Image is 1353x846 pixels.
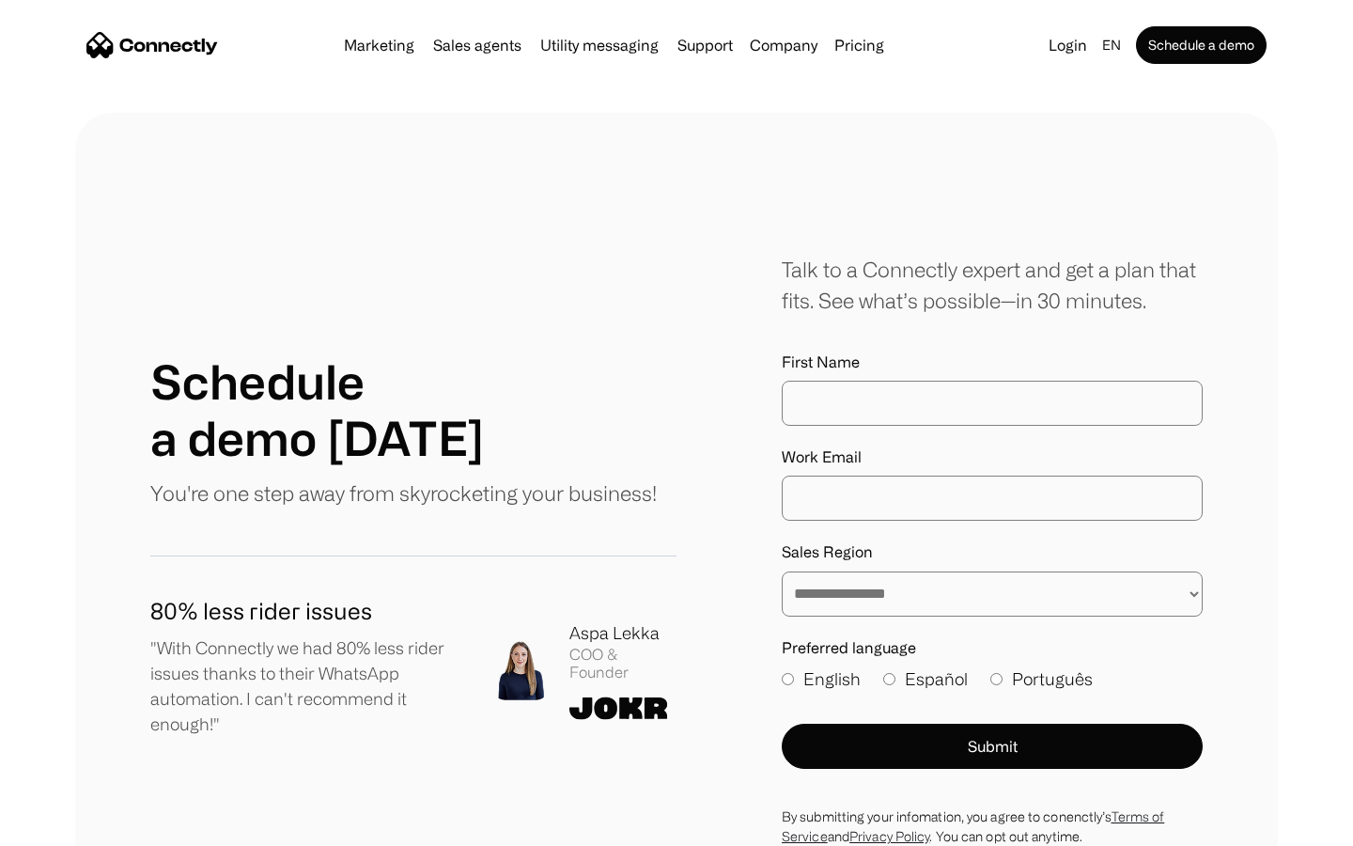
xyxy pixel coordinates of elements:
div: Company [750,32,817,58]
a: home [86,31,218,59]
p: "With Connectly we had 80% less rider issues thanks to their WhatsApp automation. I can't recomme... [150,635,460,737]
div: en [1095,32,1132,58]
label: English [782,666,861,692]
a: Sales agents [426,38,529,53]
button: Submit [782,724,1203,769]
label: Español [883,666,968,692]
label: Preferred language [782,639,1203,657]
a: Support [670,38,740,53]
div: Aspa Lekka [569,620,676,646]
ul: Language list [38,813,113,839]
label: Work Email [782,448,1203,466]
p: You're one step away from skyrocketing your business! [150,478,657,509]
aside: Language selected: English [19,811,113,839]
input: English [782,673,794,685]
h1: Schedule a demo [DATE] [150,353,484,466]
a: Terms of Service [782,809,1164,843]
a: Marketing [336,38,422,53]
a: Pricing [827,38,892,53]
div: COO & Founder [569,646,676,681]
div: By submitting your infomation, you agree to conenctly’s and . You can opt out anytime. [782,807,1203,846]
a: Schedule a demo [1136,26,1267,64]
a: Login [1041,32,1095,58]
div: en [1102,32,1121,58]
div: Talk to a Connectly expert and get a plan that fits. See what’s possible—in 30 minutes. [782,254,1203,316]
a: Privacy Policy [849,829,929,843]
h1: 80% less rider issues [150,594,460,628]
label: First Name [782,353,1203,371]
label: Sales Region [782,543,1203,561]
input: Español [883,673,895,685]
div: Company [744,32,823,58]
a: Utility messaging [533,38,666,53]
label: Português [990,666,1093,692]
input: Português [990,673,1003,685]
